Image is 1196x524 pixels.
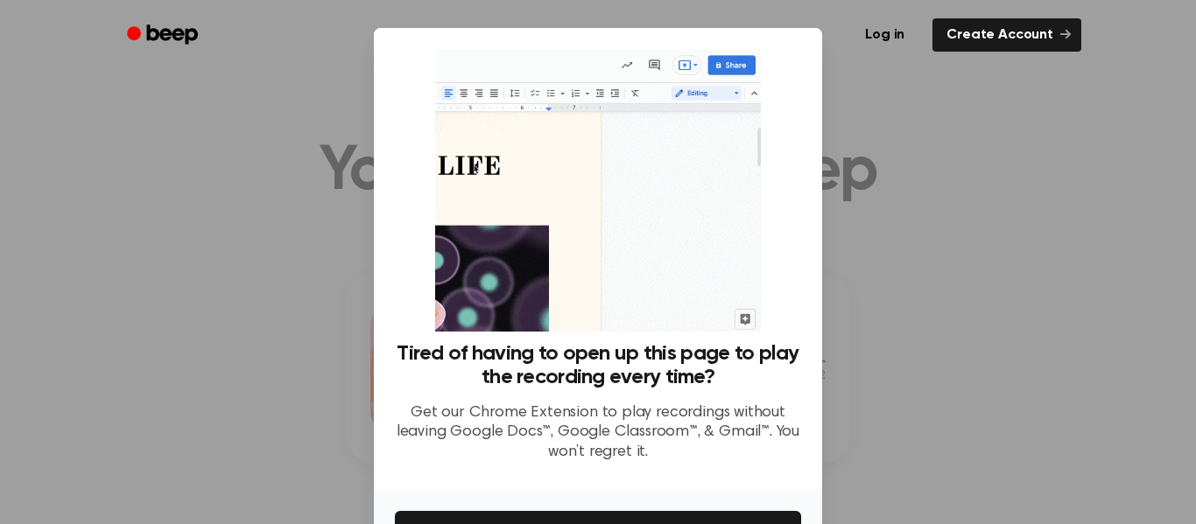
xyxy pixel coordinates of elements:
[848,15,922,55] a: Log in
[395,342,801,389] h3: Tired of having to open up this page to play the recording every time?
[435,49,760,332] img: Beep extension in action
[395,403,801,463] p: Get our Chrome Extension to play recordings without leaving Google Docs™, Google Classroom™, & Gm...
[115,18,214,52] a: Beep
[932,18,1081,52] a: Create Account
